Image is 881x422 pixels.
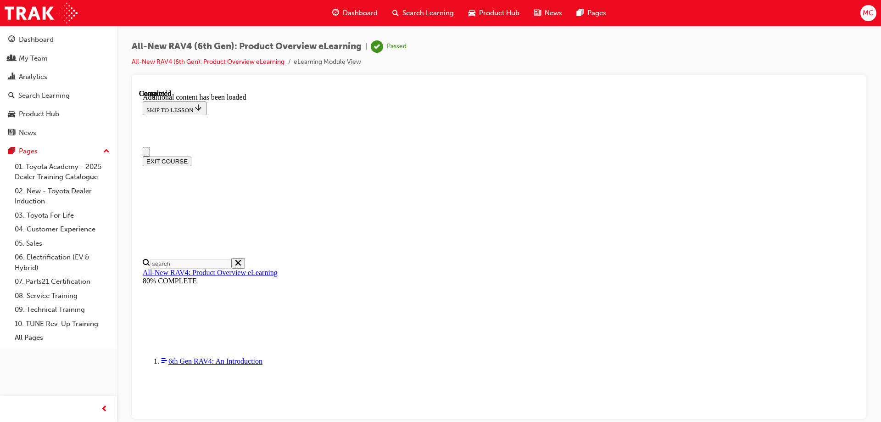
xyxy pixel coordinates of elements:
[4,12,67,26] button: SKIP TO LESSON
[8,110,15,118] span: car-icon
[4,68,113,85] a: Analytics
[4,57,11,67] button: Close navigation menu
[4,143,113,160] button: Pages
[468,7,475,19] span: car-icon
[4,187,716,196] div: 80% COMPLETE
[11,303,113,317] a: 09. Technical Training
[11,317,113,331] a: 10. TUNE Rev-Up Training
[132,41,362,52] span: All-New RAV4 (6th Gen): Product Overview eLearning
[8,129,15,137] span: news-icon
[11,184,113,208] a: 02. New - Toyota Dealer Induction
[365,41,367,52] span: |
[11,169,92,179] input: Search
[4,106,113,123] a: Product Hub
[343,8,378,18] span: Dashboard
[387,42,407,51] div: Passed
[860,5,876,21] button: MC
[534,7,541,19] span: news-icon
[863,8,874,18] span: MC
[325,4,385,23] a: guage-iconDashboard
[11,275,113,289] a: 07. Parts21 Certification
[19,34,54,45] div: Dashboard
[11,222,113,236] a: 04. Customer Experience
[11,250,113,275] a: 06. Electrification (EV & Hybrid)
[4,31,113,48] a: Dashboard
[527,4,569,23] a: news-iconNews
[11,331,113,345] a: All Pages
[8,92,15,100] span: search-icon
[8,36,15,44] span: guage-icon
[479,8,519,18] span: Product Hub
[332,7,339,19] span: guage-icon
[4,179,139,187] a: All-New RAV4: Product Overview eLearning
[392,7,399,19] span: search-icon
[461,4,527,23] a: car-iconProduct Hub
[294,57,361,68] li: eLearning Module View
[19,128,36,138] div: News
[8,73,15,81] span: chart-icon
[7,17,64,24] span: SKIP TO LESSON
[4,29,113,143] button: DashboardMy TeamAnalyticsSearch LearningProduct HubNews
[8,55,15,63] span: people-icon
[11,208,113,223] a: 03. Toyota For Life
[5,3,78,23] img: Trak
[101,404,108,415] span: prev-icon
[19,53,48,64] div: My Team
[92,169,106,179] button: Close search menu
[11,236,113,251] a: 05. Sales
[4,87,113,104] a: Search Learning
[19,109,59,119] div: Product Hub
[19,146,38,157] div: Pages
[4,50,113,67] a: My Team
[132,58,284,66] a: All-New RAV4 (6th Gen): Product Overview eLearning
[103,146,110,158] span: up-icon
[11,289,113,303] a: 08. Service Training
[577,7,584,19] span: pages-icon
[8,147,15,156] span: pages-icon
[587,8,606,18] span: Pages
[569,4,613,23] a: pages-iconPages
[385,4,461,23] a: search-iconSearch Learning
[4,124,113,141] a: News
[19,72,47,82] div: Analytics
[402,8,454,18] span: Search Learning
[4,4,716,12] div: Additional content has been loaded
[545,8,562,18] span: News
[371,40,383,53] span: learningRecordVerb_PASS-icon
[4,67,52,77] button: EXIT COURSE
[11,160,113,184] a: 01. Toyota Academy - 2025 Dealer Training Catalogue
[18,90,70,101] div: Search Learning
